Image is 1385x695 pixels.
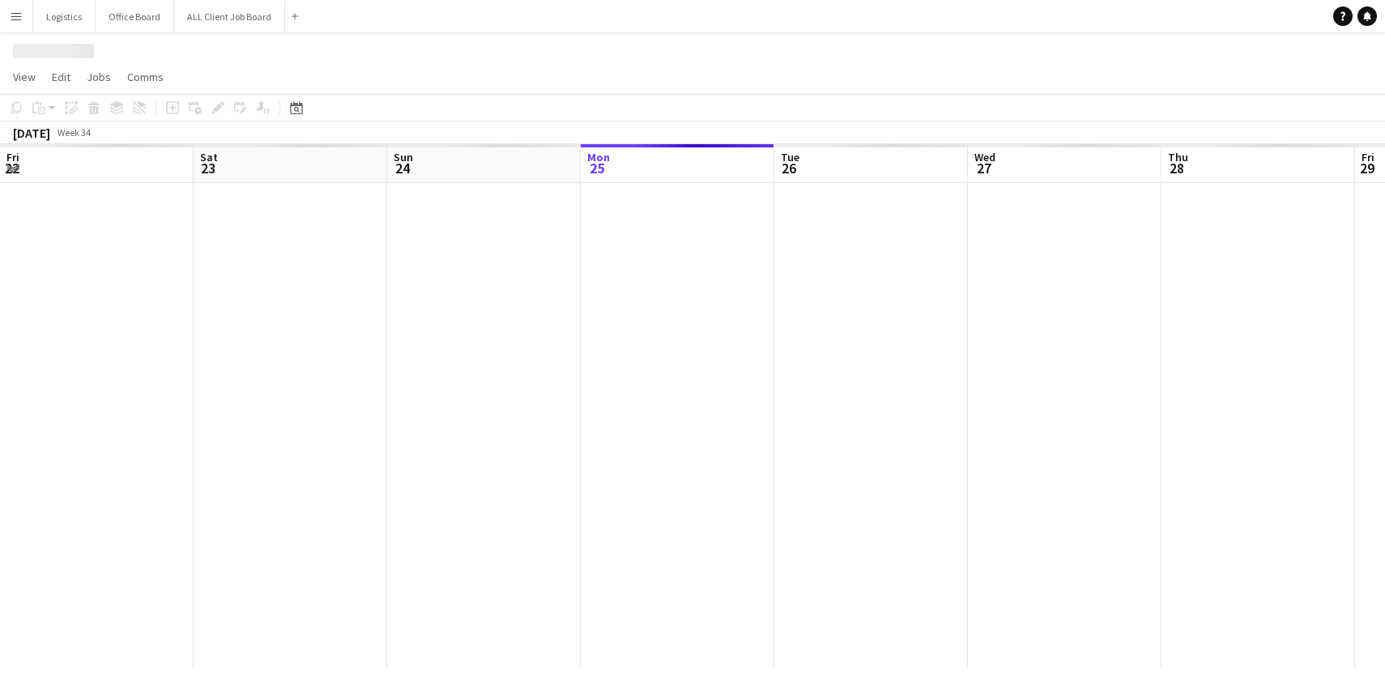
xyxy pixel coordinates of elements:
[1362,150,1374,164] span: Fri
[198,159,218,177] span: 23
[1166,159,1188,177] span: 28
[394,150,413,164] span: Sun
[53,126,94,139] span: Week 34
[781,150,799,164] span: Tue
[974,150,995,164] span: Wed
[1168,150,1188,164] span: Thu
[391,159,413,177] span: 24
[80,66,117,87] a: Jobs
[6,150,19,164] span: Fri
[52,70,70,84] span: Edit
[1359,159,1374,177] span: 29
[200,150,218,164] span: Sat
[33,1,96,32] button: Logistics
[13,70,36,84] span: View
[4,159,19,177] span: 22
[174,1,285,32] button: ALL Client Job Board
[587,150,610,164] span: Mon
[972,159,995,177] span: 27
[121,66,170,87] a: Comms
[45,66,77,87] a: Edit
[127,70,164,84] span: Comms
[585,159,610,177] span: 25
[6,66,42,87] a: View
[13,125,50,141] div: [DATE]
[87,70,111,84] span: Jobs
[778,159,799,177] span: 26
[96,1,174,32] button: Office Board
